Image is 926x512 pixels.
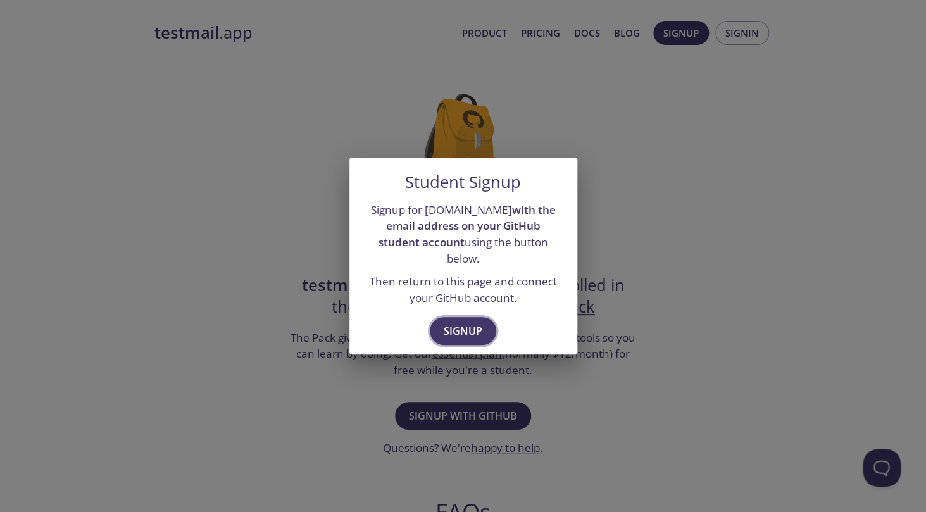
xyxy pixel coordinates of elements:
button: Signup [430,317,496,345]
span: Signup [444,322,482,340]
p: Then return to this page and connect your GitHub account. [365,273,562,306]
h5: Student Signup [405,173,521,192]
p: Signup for [DOMAIN_NAME] using the button below. [365,202,562,267]
strong: with the email address on your GitHub student account [379,203,556,249]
